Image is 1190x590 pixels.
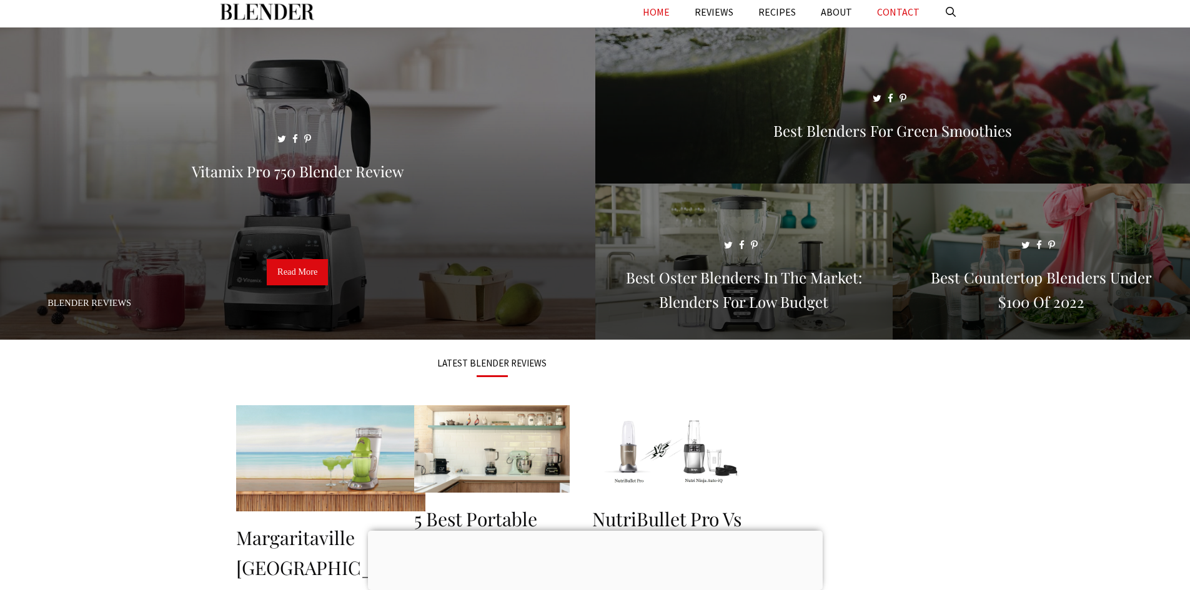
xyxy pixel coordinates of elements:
[893,325,1190,337] a: Best Countertop Blenders Under $100 of 2022
[47,298,131,308] a: Blender Reviews
[414,405,570,493] img: 5 Best Portable Blenders of 2022
[267,259,328,285] a: Read More
[236,405,425,511] img: Margaritaville Bahamas Frozen Concoction Maker Review
[414,506,555,561] a: 5 Best Portable Blenders of 2022
[368,531,823,587] iframe: Advertisement
[236,358,748,368] h3: LATEST BLENDER REVIEWS
[592,405,748,493] img: NutriBullet Pro vs Nutri Ninja Auto iQ – Which is Better?
[595,325,893,337] a: Best Oster Blenders in the Market: Blenders for Low Budget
